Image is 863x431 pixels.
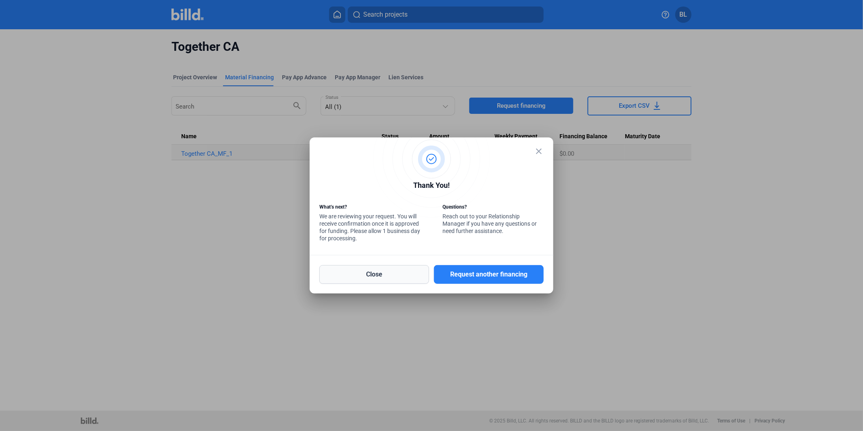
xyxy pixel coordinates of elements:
div: Reach out to your Relationship Manager if you have any questions or need further assistance. [443,203,544,237]
div: Questions? [443,203,544,213]
div: What’s next? [319,203,420,213]
div: Thank You! [319,180,544,193]
button: Close [319,265,429,284]
div: We are reviewing your request. You will receive confirmation once it is approved for funding. Ple... [319,203,420,244]
mat-icon: close [534,146,544,156]
button: Request another financing [434,265,544,284]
